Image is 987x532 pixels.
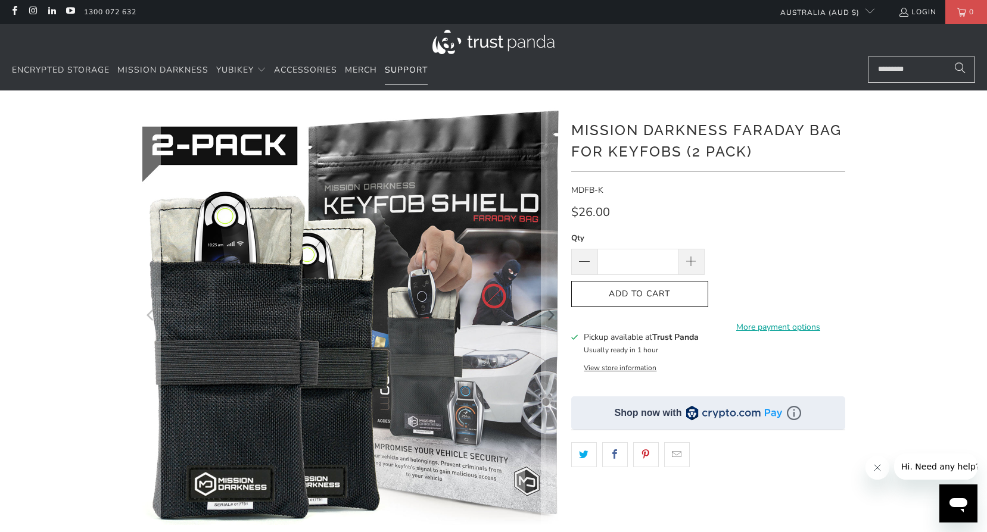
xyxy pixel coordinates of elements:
nav: Translation missing: en.navigation.header.main_nav [12,57,428,85]
a: Share this on Pinterest [633,442,659,467]
span: Merch [345,64,377,76]
span: MDFB-K [571,184,603,196]
h1: Mission Darkness Faraday Bag for Keyfobs (2 pack) [571,117,845,162]
span: Mission Darkness [117,64,208,76]
b: Trust Panda [652,331,699,343]
a: Trust Panda Australia on YouTube [65,7,75,17]
iframe: Reviews Widget [571,488,845,527]
iframe: Close message [865,456,889,480]
a: Login [898,5,936,18]
span: Accessories [274,64,337,76]
a: Email this to a friend [664,442,690,467]
button: Next [541,108,560,525]
a: Trust Panda Australia on Facebook [9,7,19,17]
span: Add to Cart [584,289,696,299]
a: Merch [345,57,377,85]
button: Previous [142,108,161,525]
div: Shop now with [615,406,682,420]
img: Trust Panda Australia [432,30,555,54]
summary: YubiKey [216,57,266,85]
small: Usually ready in 1 hour [584,345,658,355]
a: Encrypted Storage [12,57,110,85]
span: Hi. Need any help? [7,8,86,18]
span: $26.00 [571,204,610,220]
a: Trust Panda Australia on Instagram [27,7,38,17]
a: Mission Darkness [117,57,208,85]
span: Encrypted Storage [12,64,110,76]
iframe: Button to launch messaging window [939,484,977,522]
button: Search [945,57,975,83]
input: Search... [868,57,975,83]
a: Trust Panda Australia on LinkedIn [46,7,57,17]
a: Support [385,57,428,85]
a: Share this on Facebook [602,442,628,467]
iframe: Message from company [894,453,977,480]
h3: Pickup available at [584,331,699,343]
a: More payment options [712,321,845,334]
button: Add to Cart [571,281,708,308]
label: Qty [571,231,705,245]
a: Accessories [274,57,337,85]
span: YubiKey [216,64,254,76]
a: Share this on Twitter [571,442,597,467]
a: 1300 072 632 [84,5,136,18]
span: Support [385,64,428,76]
button: View store information [584,363,656,373]
a: Mission Darkness Faraday Bag for Keyfobs (2 pack) [142,108,559,525]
